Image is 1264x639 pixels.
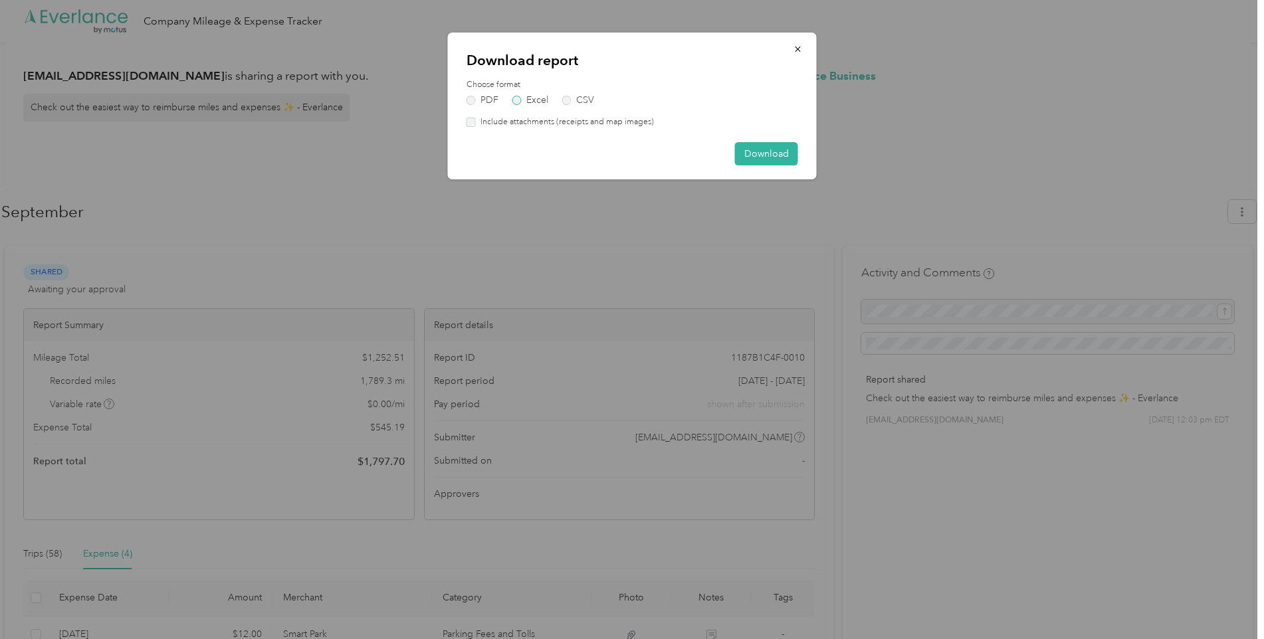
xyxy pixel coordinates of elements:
[467,96,498,105] label: PDF
[476,116,654,128] label: Include attachments (receipts and map images)
[735,142,798,165] button: Download
[467,51,798,70] p: Download report
[512,96,548,105] label: Excel
[562,96,594,105] label: CSV
[467,79,798,91] label: Choose format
